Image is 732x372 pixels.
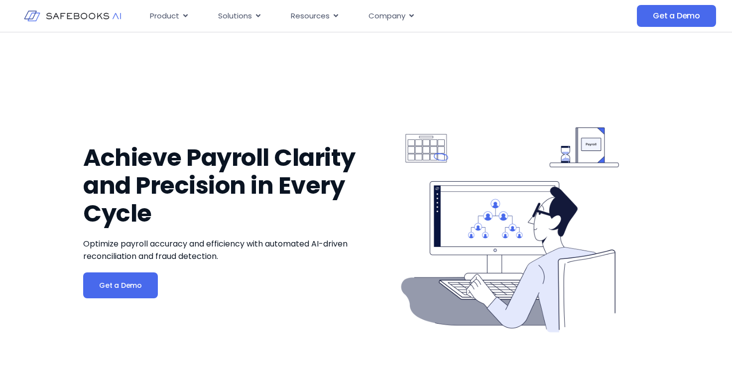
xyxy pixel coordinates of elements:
span: Company [368,10,405,22]
div: Menu Toggle [142,6,557,26]
span: Get a Demo [653,11,700,21]
img: Payroll 1 [391,112,629,350]
a: Get a Demo [637,5,716,27]
span: Solutions [218,10,252,22]
span: Product [150,10,179,22]
span: Optimize payroll accuracy and efficiency with automated AI-driven reconciliation and fraud detect... [83,238,348,262]
span: Get a Demo [99,280,142,290]
a: Get a Demo [83,272,158,298]
span: Resources [291,10,330,22]
h1: Achieve Payroll Clarity and Precision in Every Cycle [83,144,361,228]
nav: Menu [142,6,557,26]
